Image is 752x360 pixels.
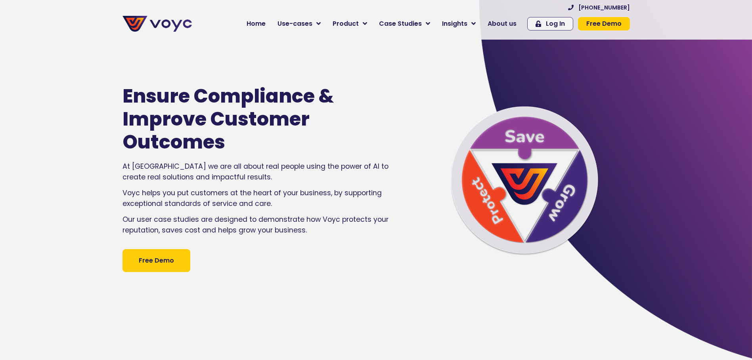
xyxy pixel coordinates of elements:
a: Case Studies [373,16,436,32]
a: [PHONE_NUMBER] [568,5,630,10]
p: At [GEOGRAPHIC_DATA] we are all about real people using the power of AI to create real solutions ... [122,161,394,182]
span: Home [247,19,266,29]
a: Product [327,16,373,32]
a: Free Demo [122,249,190,272]
p: Our user case studies are designed to demonstrate how Voyc protects your reputation, saves cost a... [122,214,394,235]
a: Home [241,16,272,32]
a: Insights [436,16,482,32]
h1: Ensure Compliance & Improve Customer Outcomes [122,85,370,153]
span: About us [488,19,517,29]
span: Free Demo [586,21,622,27]
span: Use-cases [277,19,312,29]
span: Free Demo [139,256,174,265]
a: Use-cases [272,16,327,32]
p: Voyc helps you put customers at the heart of your business, by supporting exceptional standards o... [122,188,394,209]
a: Free Demo [578,17,630,30]
a: About us [482,16,522,32]
span: Log In [546,21,565,27]
span: Insights [442,19,467,29]
span: [PHONE_NUMBER] [578,5,630,10]
span: Case Studies [379,19,422,29]
a: Log In [527,17,573,30]
span: Product [333,19,359,29]
img: voyc-full-logo [122,16,192,32]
